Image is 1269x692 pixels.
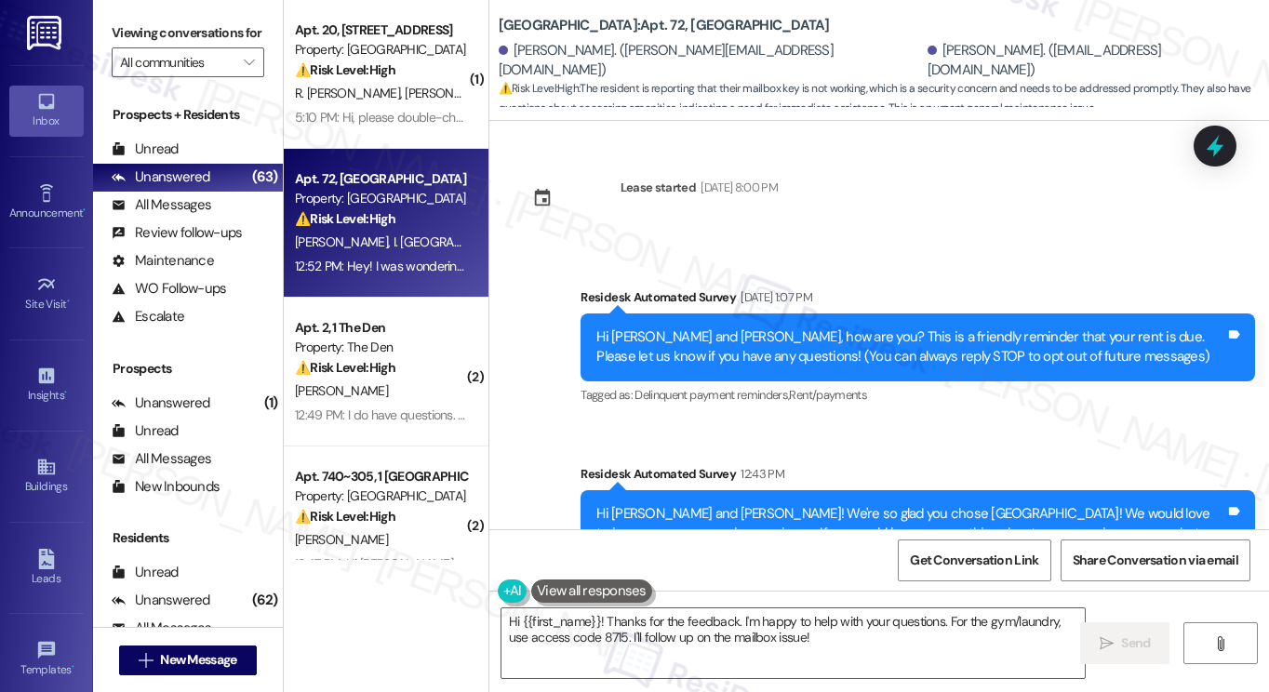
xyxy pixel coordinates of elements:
span: [PERSON_NAME] [295,531,388,548]
div: All Messages [112,195,211,215]
div: Residents [93,528,283,548]
span: • [83,204,86,217]
img: ResiDesk Logo [27,16,65,50]
div: WO Follow-ups [112,279,226,299]
span: Send [1121,633,1150,653]
span: [PERSON_NAME] [295,382,388,399]
strong: ⚠️ Risk Level: High [499,81,579,96]
div: Property: [GEOGRAPHIC_DATA] [295,486,467,506]
b: [GEOGRAPHIC_DATA]: Apt. 72, [GEOGRAPHIC_DATA] [499,16,830,35]
span: Get Conversation Link [910,551,1038,570]
a: Inbox [9,86,84,136]
i:  [1100,636,1114,651]
a: Leads [9,543,84,593]
div: New Inbounds [112,477,220,497]
input: All communities [120,47,234,77]
div: Unread [112,421,179,441]
span: I. [GEOGRAPHIC_DATA] [393,233,518,250]
div: Unanswered [112,393,210,413]
div: Review follow-ups [112,223,242,243]
span: New Message [160,650,236,670]
textarea: Hi {{first_name}}! Thanks for the feedback. I'm happy to help with your questions. For the gym/la... [501,608,1085,678]
a: Insights • [9,360,84,410]
span: Share Conversation via email [1073,551,1238,570]
div: Hi [PERSON_NAME] and [PERSON_NAME], how are you? This is a friendly reminder that your rent is du... [596,327,1225,367]
div: Maintenance [112,251,214,271]
div: (63) [247,163,283,192]
span: Delinquent payment reminders , [634,387,789,403]
span: • [67,295,70,308]
span: R. [PERSON_NAME] [295,85,405,101]
div: Unanswered [112,167,210,187]
div: Prospects [93,359,283,379]
div: Property: The Den [295,338,467,357]
label: Viewing conversations for [112,19,264,47]
i:  [244,55,254,70]
button: Send [1080,622,1170,664]
div: 12:49 PM: I do have questions. Is there a number I can call you at? [295,406,645,423]
a: Templates • [9,634,84,685]
div: Unanswered [112,591,210,610]
div: Apt. 72, [GEOGRAPHIC_DATA] [295,169,467,189]
i:  [1213,636,1227,651]
div: Hi [PERSON_NAME] and [PERSON_NAME]! We're so glad you chose [GEOGRAPHIC_DATA]! We would love to i... [596,504,1225,564]
div: (62) [247,586,283,615]
a: Site Visit • [9,269,84,319]
div: Apt. 20, [STREET_ADDRESS] [295,20,467,40]
strong: ⚠️ Risk Level: High [295,359,395,376]
div: Property: [GEOGRAPHIC_DATA] [295,40,467,60]
div: All Messages [112,619,211,638]
div: Tagged as: [581,381,1255,408]
div: Residesk Automated Survey [581,464,1255,490]
span: [PERSON_NAME] [295,233,394,250]
button: Share Conversation via email [1061,539,1250,581]
span: [PERSON_NAME] [PERSON_NAME] [405,85,594,101]
div: Unread [112,563,179,582]
strong: ⚠️ Risk Level: High [295,210,395,227]
div: Lease started [621,178,697,197]
button: Get Conversation Link [898,539,1050,581]
div: Prospects + Residents [93,105,283,125]
div: [PERSON_NAME]. ([EMAIL_ADDRESS][DOMAIN_NAME]) [928,41,1255,81]
div: 12:43 PM [736,464,784,484]
button: New Message [119,645,257,675]
div: Property: [GEOGRAPHIC_DATA] [295,189,467,208]
div: [DATE] 8:00 PM [696,178,778,197]
div: Apt. 740~305, 1 [GEOGRAPHIC_DATA] [295,467,467,486]
i:  [139,653,153,668]
div: [PERSON_NAME]. ([PERSON_NAME][EMAIL_ADDRESS][DOMAIN_NAME]) [499,41,923,81]
span: • [64,386,67,399]
span: • [72,660,74,673]
div: Unread [112,140,179,159]
div: Escalate [112,307,184,326]
div: 5:10 PM: Hi, please double-check, I did already [295,109,547,126]
div: [DATE] 1:07 PM [736,287,812,307]
strong: ⚠️ Risk Level: High [295,61,395,78]
div: (1) [260,389,283,418]
div: All Messages [112,449,211,469]
div: Residesk Automated Survey [581,287,1255,313]
span: : The resident is reporting that their mailbox key is not working, which is a security concern an... [499,79,1269,119]
a: Buildings [9,451,84,501]
strong: ⚠️ Risk Level: High [295,508,395,525]
div: Apt. 2, 1 The Den [295,318,467,338]
span: Rent/payments [789,387,867,403]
